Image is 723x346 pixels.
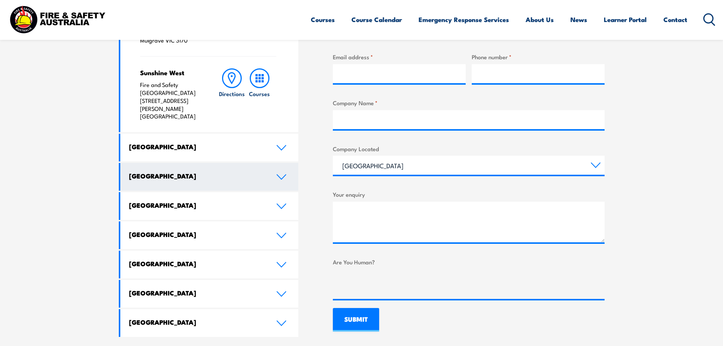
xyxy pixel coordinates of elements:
h6: Directions [219,90,245,98]
h4: [GEOGRAPHIC_DATA] [129,318,265,326]
label: Phone number [472,52,605,61]
a: Directions [218,68,246,120]
h4: [GEOGRAPHIC_DATA] [129,230,265,239]
a: [GEOGRAPHIC_DATA] [120,280,299,308]
label: Company Located [333,144,605,153]
label: Company Name [333,98,605,107]
a: Emergency Response Services [419,9,509,30]
a: Course Calendar [351,9,402,30]
h4: [GEOGRAPHIC_DATA] [129,289,265,297]
h4: [GEOGRAPHIC_DATA] [129,259,265,268]
a: [GEOGRAPHIC_DATA] [120,192,299,220]
h4: Sunshine West [140,68,203,77]
h4: [GEOGRAPHIC_DATA] [129,142,265,151]
a: [GEOGRAPHIC_DATA] [120,163,299,191]
h4: [GEOGRAPHIC_DATA] [129,172,265,180]
a: Contact [663,9,687,30]
label: Your enquiry [333,190,605,199]
input: SUBMIT [333,308,379,332]
a: [GEOGRAPHIC_DATA] [120,134,299,161]
a: Courses [246,68,273,120]
a: [GEOGRAPHIC_DATA] [120,309,299,337]
p: Fire and Safety [GEOGRAPHIC_DATA] [STREET_ADDRESS][PERSON_NAME] [GEOGRAPHIC_DATA] [140,81,203,120]
iframe: reCAPTCHA [333,269,448,299]
a: [GEOGRAPHIC_DATA] [120,221,299,249]
a: About Us [526,9,554,30]
h4: [GEOGRAPHIC_DATA] [129,201,265,209]
label: Email address [333,52,466,61]
a: [GEOGRAPHIC_DATA] [120,251,299,278]
label: Are You Human? [333,258,605,266]
a: News [570,9,587,30]
h6: Courses [249,90,270,98]
a: Learner Portal [604,9,647,30]
a: Courses [311,9,335,30]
